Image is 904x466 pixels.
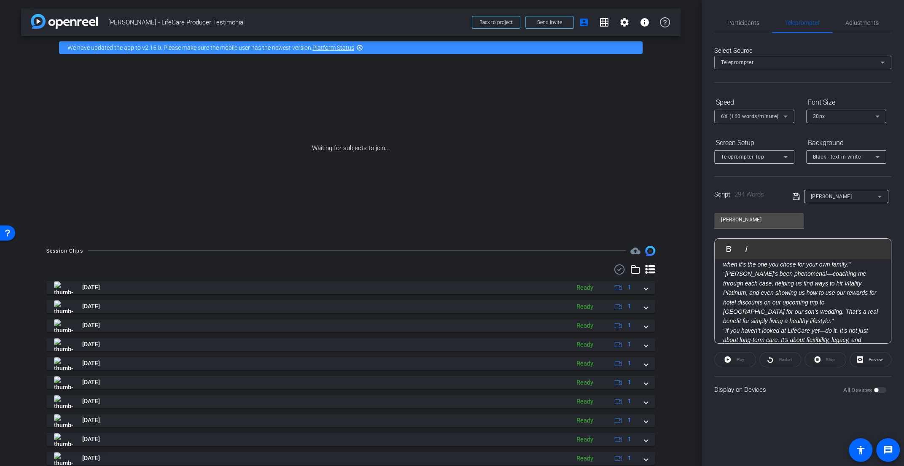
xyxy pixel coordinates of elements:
span: Participants [727,20,759,26]
img: thumb-nail [54,433,73,446]
mat-icon: accessibility [856,445,866,455]
div: Ready [572,454,597,463]
span: [DATE] [82,340,100,349]
div: Script [714,190,780,199]
span: 1 [628,378,631,387]
div: Waiting for subjects to join... [21,59,681,237]
div: Speed [714,95,794,110]
span: 1 [628,359,631,368]
mat-icon: info [640,17,650,27]
input: Title [721,215,797,225]
mat-expansion-panel-header: thumb-nail[DATE]Ready1 [46,319,655,332]
mat-expansion-panel-header: thumb-nail[DATE]Ready1 [46,395,655,408]
span: [DATE] [82,359,100,368]
span: [DATE] [82,454,100,463]
div: Ready [572,359,597,369]
mat-expansion-panel-header: thumb-nail[DATE]Ready1 [46,414,655,427]
span: 1 [628,340,631,349]
button: Send invite [525,16,574,29]
span: 1 [628,397,631,406]
span: [DATE] [82,283,100,292]
img: thumb-nail [54,452,73,465]
span: 1 [628,416,631,425]
span: [PERSON_NAME] - LifeCare Producer Testimonial [108,14,467,31]
img: thumb-nail [54,338,73,351]
span: [DATE] [82,302,100,311]
img: thumb-nail [54,414,73,427]
div: Session Clips [46,247,83,255]
img: thumb-nail [54,281,73,294]
em: "If you haven’t looked at LifeCare yet—do it. It’s not just about long-term care. It’s about flex... [723,327,868,353]
mat-expansion-panel-header: thumb-nail[DATE]Ready1 [46,376,655,389]
div: Ready [572,378,597,388]
span: Destinations for your clips [630,246,640,256]
div: Select Source [714,46,891,56]
div: Background [806,136,886,150]
span: [DATE] [82,397,100,406]
img: thumb-nail [54,376,73,389]
mat-icon: highlight_off [356,44,363,51]
span: 1 [628,302,631,311]
span: [PERSON_NAME] [811,194,852,199]
span: Teleprompter Top [721,154,764,160]
div: Display on Devices [714,376,891,403]
mat-icon: account_box [579,17,589,27]
div: We have updated the app to v2.15.0. Please make sure the mobile user has the newest version. [59,41,643,54]
img: thumb-nail [54,300,73,313]
button: Bold (⌘B) [721,240,737,257]
img: Session clips [645,246,655,256]
span: [DATE] [82,321,100,330]
mat-expansion-panel-header: thumb-nail[DATE]Ready1 [46,338,655,351]
span: [DATE] [82,378,100,387]
span: 1 [628,283,631,292]
em: "[PERSON_NAME]’s been phenomenal—coaching me through each case, helping us find ways to hit Vital... [723,270,878,324]
img: thumb-nail [54,357,73,370]
span: 1 [628,321,631,330]
mat-icon: message [883,445,893,455]
div: Font Size [806,95,886,110]
div: Ready [572,435,597,444]
div: Ready [572,416,597,426]
div: Ready [572,283,597,293]
span: [DATE] [82,416,100,425]
a: Platform Status [312,44,354,51]
span: Send invite [537,19,562,26]
span: 1 [628,435,631,444]
label: All Devices [843,386,874,394]
img: app-logo [31,14,98,29]
span: 6X (160 words/minute) [721,113,779,119]
span: 1 [628,454,631,463]
mat-expansion-panel-header: thumb-nail[DATE]Ready1 [46,300,655,313]
span: Black - text in white [813,154,861,160]
mat-icon: cloud_upload [630,246,640,256]
img: thumb-nail [54,319,73,332]
span: [DATE] [82,435,100,444]
button: Back to project [472,16,520,29]
mat-expansion-panel-header: thumb-nail[DATE]Ready1 [46,433,655,446]
div: Ready [572,302,597,312]
div: Ready [572,321,597,331]
mat-icon: settings [619,17,630,27]
span: Teleprompter [785,20,820,26]
button: Italic (⌘I) [738,240,754,257]
div: Ready [572,340,597,350]
button: Preview [850,352,891,367]
mat-expansion-panel-header: thumb-nail[DATE]Ready1 [46,357,655,370]
mat-icon: grid_on [599,17,609,27]
span: Back to project [479,19,513,25]
img: thumb-nail [54,395,73,408]
span: Teleprompter [721,59,753,65]
mat-expansion-panel-header: thumb-nail[DATE]Ready1 [46,452,655,465]
div: Screen Setup [714,136,794,150]
span: Adjustments [845,20,879,26]
span: Preview [869,357,883,362]
mat-expansion-panel-header: thumb-nail[DATE]Ready1 [46,281,655,294]
span: 30px [813,113,825,119]
div: Ready [572,397,597,407]
span: 294 Words [734,191,764,198]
